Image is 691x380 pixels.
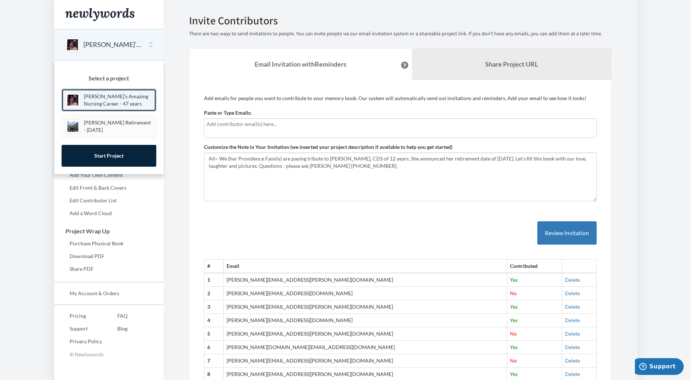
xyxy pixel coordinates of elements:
[565,330,580,337] a: Delete
[204,287,224,300] th: 2
[204,109,252,116] label: Paste or Type Emails:
[54,195,164,206] a: Edit Contributor List
[54,208,164,219] a: Add a Word Cloud
[224,273,507,286] td: [PERSON_NAME][EMAIL_ADDRESS][PERSON_NAME][DOMAIN_NAME]
[224,327,507,341] td: [PERSON_NAME][EMAIL_ADDRESS][PERSON_NAME][DOMAIN_NAME]
[565,290,580,296] a: Delete
[204,153,597,201] textarea: All~ We (her Providence Family) are paying tribute to [PERSON_NAME], CDS of 12 years. She announc...
[54,336,102,347] a: Privacy Policy
[189,15,612,27] h2: Invite Contributors
[224,314,507,327] td: [PERSON_NAME][EMAIL_ADDRESS][DOMAIN_NAME]
[204,95,597,102] p: Add emails for people you want to contribute to your memory book. Our system will automatically s...
[204,143,452,151] label: Customize the Note in Your Invitation (we inserted your project description if available to help ...
[54,323,102,334] a: Support
[204,327,224,341] th: 5
[62,89,156,111] a: [PERSON_NAME]'s Amazing Nursing Career - 47 years
[204,341,224,354] th: 6
[510,330,517,337] span: No
[83,40,142,50] button: [PERSON_NAME]'s Amazing Nursing Career - 47 years
[84,119,152,134] p: [PERSON_NAME] Retirement - [DATE]
[565,344,580,350] a: Delete
[204,260,224,273] th: #
[204,300,224,314] th: 3
[55,228,164,234] h3: Project Wrap Up
[102,323,127,334] a: Blog
[565,357,580,364] a: Delete
[510,371,518,377] span: Yes
[485,60,538,68] b: Share Project URL
[62,115,156,138] a: [PERSON_NAME] Retirement - [DATE]
[224,260,507,273] th: Email
[507,260,562,273] th: Contributed
[54,182,164,193] a: Edit Front & Back Covers
[510,344,518,350] span: Yes
[510,277,518,283] span: Yes
[204,354,224,368] th: 7
[224,300,507,314] td: [PERSON_NAME][EMAIL_ADDRESS][PERSON_NAME][DOMAIN_NAME]
[102,310,127,321] a: FAQ
[54,288,164,299] a: My Account & Orders
[84,93,152,107] p: [PERSON_NAME]'s Amazing Nursing Career - 47 years
[635,358,684,376] iframe: Opens a widget where you can chat to one of our agents
[62,145,156,167] a: Start Project
[54,349,164,360] p: © Newlywords
[54,170,164,181] a: Add Your Own Content
[255,60,346,68] strong: Email Invitation with Reminders
[224,354,507,368] td: [PERSON_NAME][EMAIL_ADDRESS][PERSON_NAME][DOMAIN_NAME]
[65,8,134,21] img: Newlywords logo
[510,317,518,323] span: Yes
[204,273,224,286] th: 1
[54,264,164,274] a: Share PDF
[204,314,224,327] th: 4
[510,290,517,296] span: No
[565,277,580,283] a: Delete
[54,251,164,262] a: Download PDF
[510,357,517,364] span: No
[224,287,507,300] td: [PERSON_NAME][EMAIL_ADDRESS][DOMAIN_NAME]
[565,304,580,310] a: Delete
[54,310,102,321] a: Pricing
[537,221,597,245] button: Review Invitation
[54,238,164,249] a: Purchase Physical Book
[224,341,507,354] td: [PERSON_NAME][DOMAIN_NAME][EMAIL_ADDRESS][DOMAIN_NAME]
[565,371,580,377] a: Delete
[565,317,580,323] a: Delete
[207,120,594,128] input: Add contributor email(s) here...
[510,304,518,310] span: Yes
[189,30,612,37] p: There are two ways to send invitations to people. You can invite people via our email invitation ...
[62,75,156,82] h3: Select a project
